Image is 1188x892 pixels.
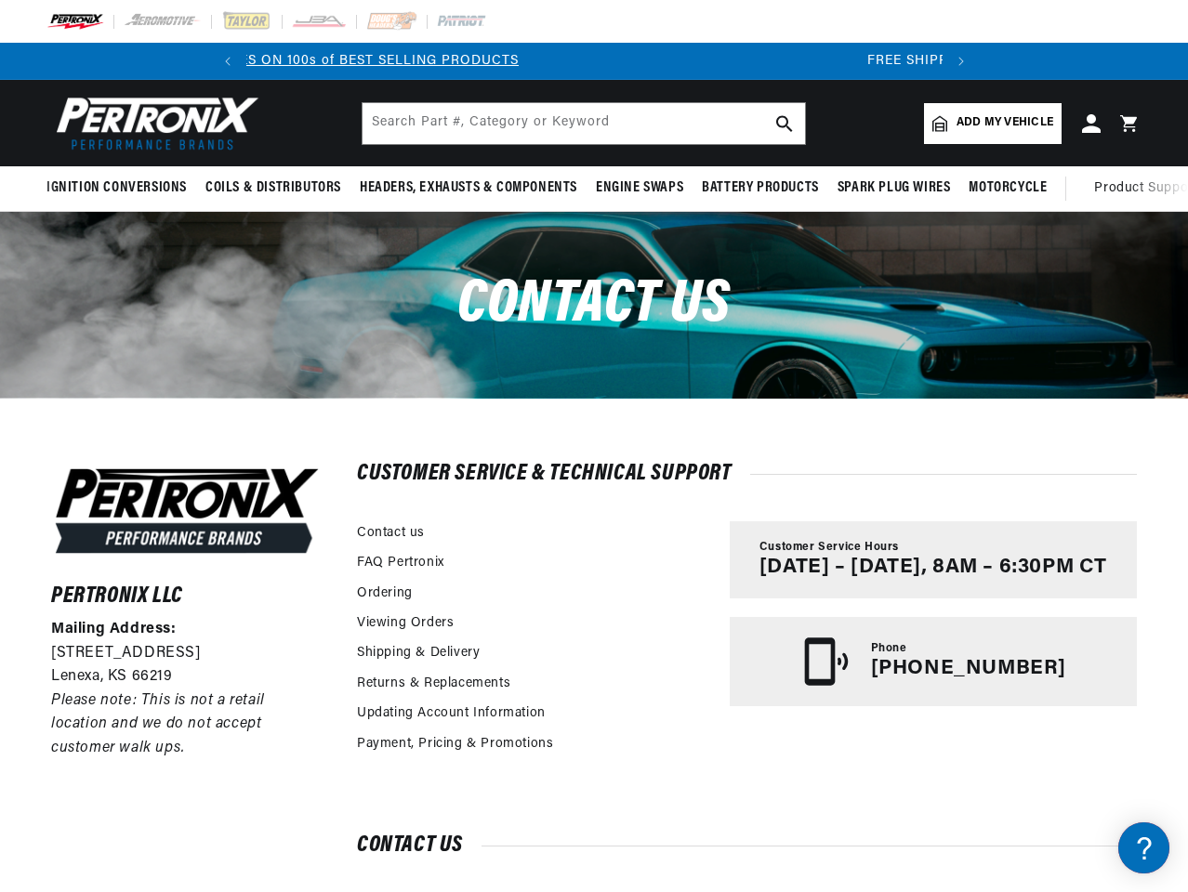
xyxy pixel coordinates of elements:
[19,158,353,187] a: FAQ
[357,584,413,604] a: Ordering
[357,465,1137,483] h2: Customer Service & Technical Support
[357,674,510,694] a: Returns & Replacements
[19,235,353,264] a: FAQs
[702,178,819,198] span: Battery Products
[959,166,1056,210] summary: Motorcycle
[51,587,323,606] h6: Pertronix LLC
[357,836,1137,855] h2: Contact us
[457,275,731,335] span: Contact us
[46,178,187,198] span: Ignition Conversions
[19,359,353,376] div: Orders
[256,535,358,553] a: POWERED BY ENCHANT
[730,617,1137,706] a: Phone [PHONE_NUMBER]
[19,205,353,223] div: JBA Performance Exhaust
[693,166,828,210] summary: Battery Products
[969,178,1047,198] span: Motorcycle
[19,282,353,300] div: Shipping
[19,465,353,493] a: Payment, Pricing, and Promotions FAQ
[46,91,260,155] img: Pertronix
[596,178,683,198] span: Engine Swaps
[363,103,805,144] input: Search Part #, Category or Keyword
[867,54,1138,68] span: FREE SHIPPING ON ORDERS OVER $109
[357,553,444,573] a: FAQ Pertronix
[759,556,1107,580] p: [DATE] – [DATE], 8AM – 6:30PM CT
[357,734,553,754] a: Payment, Pricing & Promotions
[764,103,805,144] button: search button
[924,103,1062,144] a: Add my vehicle
[360,178,577,198] span: Headers, Exhausts & Components
[51,665,323,689] p: Lenexa, KS 66219
[51,693,265,755] em: Please note: This is not a retail location and we do not accept customer walk ups.
[357,703,546,724] a: Updating Account Information
[19,436,353,453] div: Payment, Pricing, and Promotions
[93,54,519,68] a: SHOP MAIL-IN REBATES ON 100s of BEST SELLING PRODUCTS
[838,178,951,198] span: Spark Plug Wires
[205,178,341,198] span: Coils & Distributors
[196,166,350,210] summary: Coils & Distributors
[587,166,693,210] summary: Engine Swaps
[19,129,353,147] div: Ignition Products
[871,657,1066,681] p: [PHONE_NUMBER]
[19,311,353,340] a: Shipping FAQs
[350,166,587,210] summary: Headers, Exhausts & Components
[46,166,196,210] summary: Ignition Conversions
[51,622,177,636] strong: Mailing Address:
[828,166,960,210] summary: Spark Plug Wires
[357,523,425,544] a: Contact us
[871,641,907,657] span: Phone
[943,43,980,80] button: Translation missing: en.sections.announcements.next_announcement
[759,540,899,556] span: Customer Service Hours
[19,497,353,530] button: Contact Us
[209,43,246,80] button: Translation missing: en.sections.announcements.previous_announcement
[357,643,480,663] a: Shipping & Delivery
[51,642,323,666] p: [STREET_ADDRESS]
[957,114,1053,132] span: Add my vehicle
[357,613,454,634] a: Viewing Orders
[19,387,353,416] a: Orders FAQ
